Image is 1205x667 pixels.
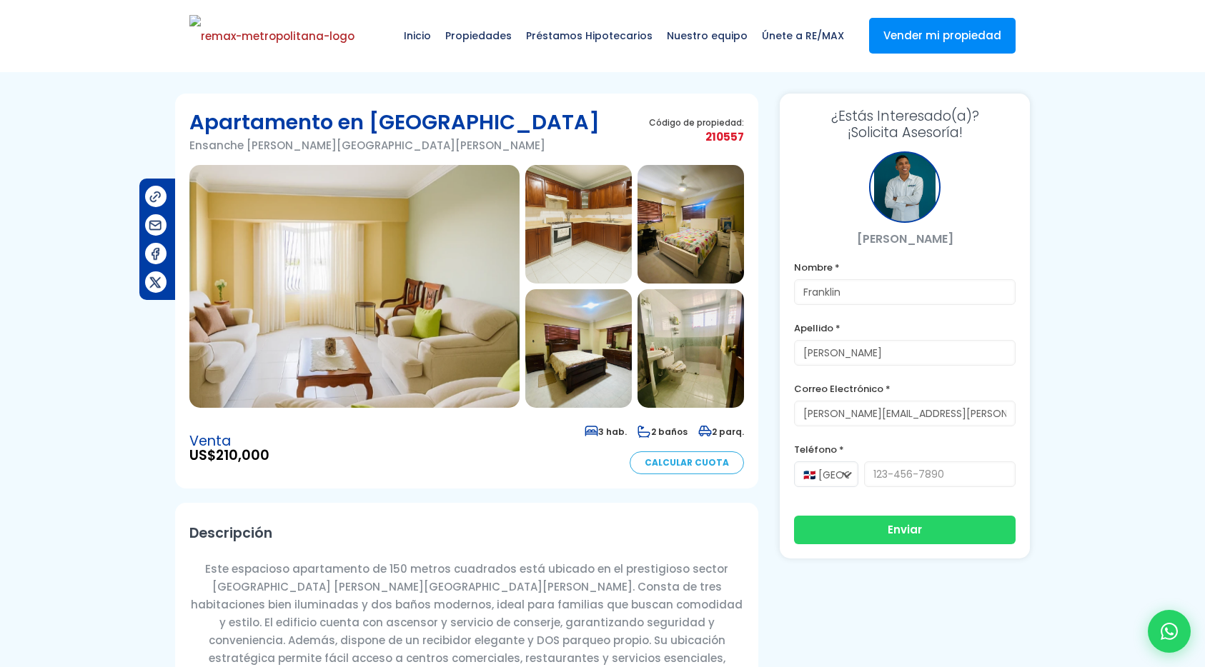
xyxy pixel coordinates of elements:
[794,380,1016,398] label: Correo Electrónico *
[189,108,600,136] h1: Apartamento en [GEOGRAPHIC_DATA]
[794,516,1016,544] button: Enviar
[438,14,519,57] span: Propiedades
[148,218,163,233] img: Compartir
[794,108,1016,124] span: ¿Estás Interesado(a)?
[525,289,632,408] img: Apartamento en Ensanche Serralles
[148,246,163,261] img: Compartir
[189,136,600,154] p: Ensanche [PERSON_NAME][GEOGRAPHIC_DATA][PERSON_NAME]
[794,230,1016,248] p: [PERSON_NAME]
[660,14,755,57] span: Nuestro equipo
[519,14,660,57] span: Préstamos Hipotecarios
[869,151,941,223] div: Franklin Marte Gonzalez
[649,128,744,146] span: 210557
[630,451,744,474] a: Calcular Cuota
[148,275,163,290] img: Compartir
[148,189,163,204] img: Compartir
[525,165,632,284] img: Apartamento en Ensanche Serralles
[638,165,744,284] img: Apartamento en Ensanche Serralles
[794,108,1016,141] h3: ¡Solicita Asesoría!
[189,165,520,408] img: Apartamento en Ensanche Serralles
[638,289,744,408] img: Apartamento en Ensanche Serralles
[397,14,438,57] span: Inicio
[698,426,744,438] span: 2 parq.
[585,426,627,438] span: 3 hab.
[189,434,269,448] span: Venta
[794,441,1016,458] label: Teléfono *
[649,117,744,128] span: Código de propiedad:
[216,446,269,465] span: 210,000
[638,426,688,438] span: 2 baños
[794,259,1016,276] label: Nombre *
[794,319,1016,337] label: Apellido *
[189,448,269,463] span: US$
[189,517,744,549] h2: Descripción
[755,14,851,57] span: Únete a RE/MAX
[864,461,1016,487] input: 123-456-7890
[869,18,1016,54] a: Vender mi propiedad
